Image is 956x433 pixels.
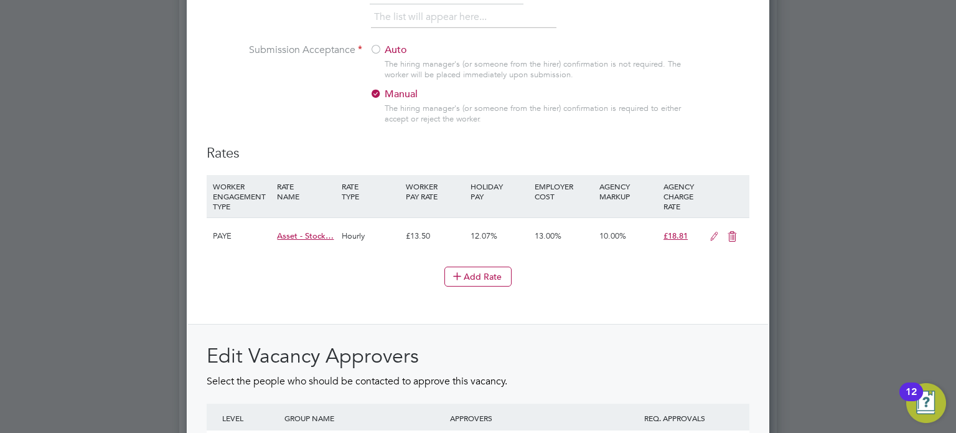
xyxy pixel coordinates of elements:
div: RATE NAME [274,175,338,207]
div: LEVEL [219,404,281,432]
div: WORKER ENGAGEMENT TYPE [210,175,274,217]
div: 12 [906,392,917,408]
h3: Rates [207,145,749,163]
div: £13.50 [403,218,467,254]
div: EMPLOYER COST [532,175,596,207]
div: GROUP NAME [281,404,447,432]
div: Hourly [339,218,403,254]
span: 10.00% [599,231,626,241]
span: Asset - Stock… [277,231,334,241]
span: Select the people who should be contacted to approve this vacancy. [207,375,507,388]
div: APPROVERS [447,404,612,432]
label: Manual [370,88,525,101]
li: The list will appear here... [374,9,492,26]
div: RATE TYPE [339,175,403,207]
label: Auto [370,44,525,57]
div: AGENCY CHARGE RATE [660,175,703,217]
div: HOLIDAY PAY [467,175,532,207]
button: Open Resource Center, 12 new notifications [906,383,946,423]
div: REQ. APPROVALS [612,404,737,432]
span: £18.81 [663,231,688,241]
div: The hiring manager's (or someone from the hirer) confirmation is not required. The worker will be... [385,59,687,80]
span: 12.07% [471,231,497,241]
div: AGENCY MARKUP [596,175,660,207]
label: Submission Acceptance [207,44,362,57]
button: Add Rate [444,267,512,287]
div: PAYE [210,218,274,254]
div: The hiring manager's (or someone from the hirer) confirmation is required to either accept or rej... [385,103,687,125]
div: WORKER PAY RATE [403,175,467,207]
h2: Edit Vacancy Approvers [207,343,749,369]
span: 13.00% [535,231,561,241]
